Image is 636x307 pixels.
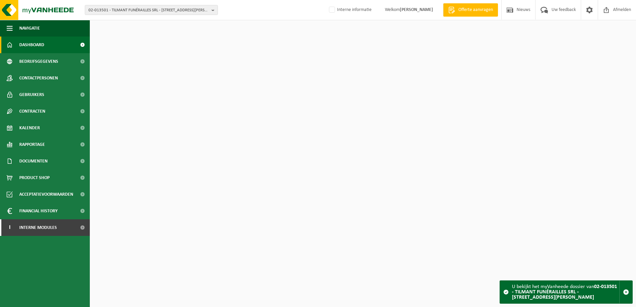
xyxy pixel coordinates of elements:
strong: [PERSON_NAME] [400,7,433,12]
div: U bekijkt het myVanheede dossier van [512,281,619,303]
span: Kalender [19,120,40,136]
a: Offerte aanvragen [443,3,498,17]
span: Bedrijfsgegevens [19,53,58,70]
strong: 02-013501 - TILMANT FUNÉRAILLES SRL - [STREET_ADDRESS][PERSON_NAME] [512,284,617,300]
span: Rapportage [19,136,45,153]
span: Documenten [19,153,48,169]
span: Interne modules [19,219,57,236]
button: 02-013501 - TILMANT FUNÉRAILLES SRL - [STREET_ADDRESS][PERSON_NAME] [85,5,218,15]
span: 02-013501 - TILMANT FUNÉRAILLES SRL - [STREET_ADDRESS][PERSON_NAME] [88,5,209,15]
label: Interne informatie [328,5,372,15]
span: Product Shop [19,169,50,186]
font: Welkom [385,7,433,12]
span: Dashboard [19,37,44,53]
span: Navigatie [19,20,40,37]
span: I [7,219,13,236]
span: Financial History [19,203,58,219]
span: Offerte aanvragen [457,7,495,13]
span: Contracten [19,103,45,120]
span: Gebruikers [19,86,44,103]
span: Acceptatievoorwaarden [19,186,73,203]
span: Contactpersonen [19,70,58,86]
